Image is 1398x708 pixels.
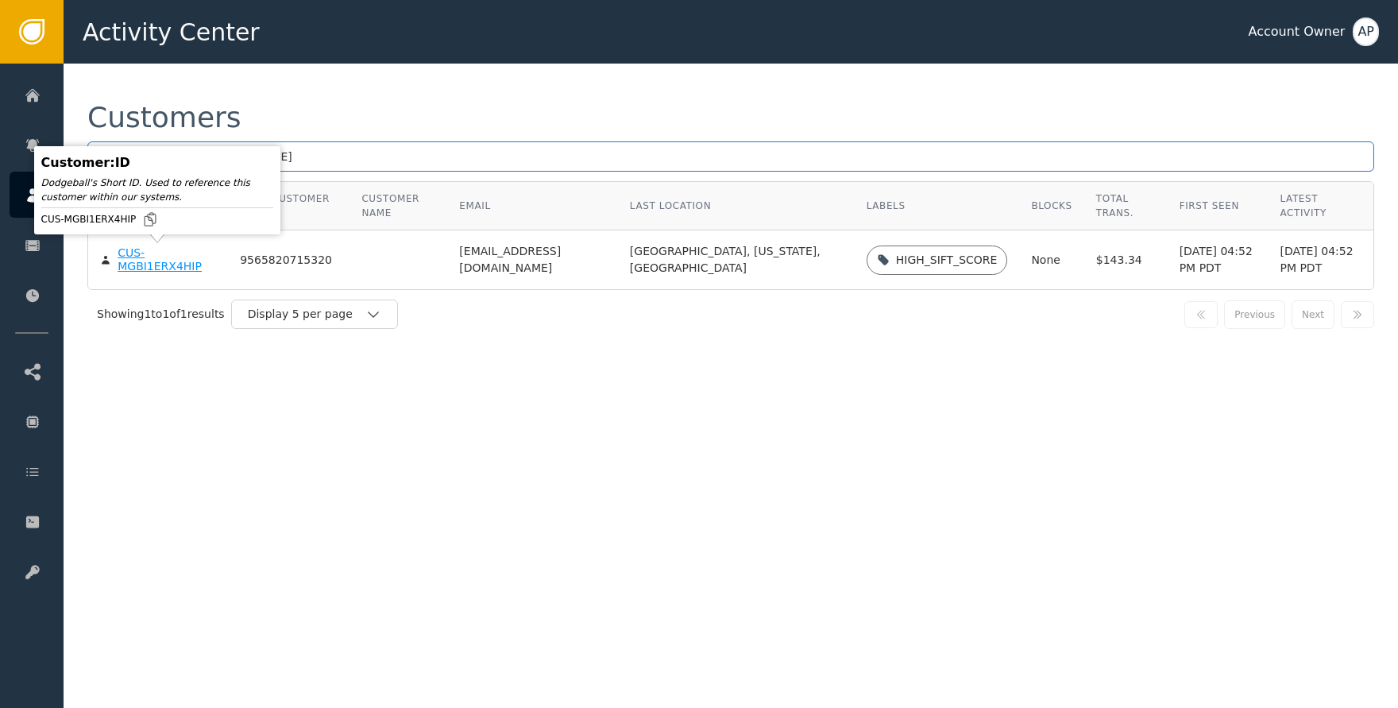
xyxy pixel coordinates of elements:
[240,253,332,268] div: 9565820715320
[118,246,216,274] div: CUS-MGBI1ERX4HIP
[87,141,1374,172] input: Search by name, email, or ID
[1031,252,1072,269] div: None
[630,199,843,213] div: Last Location
[1268,230,1373,289] td: [DATE] 04:52 PM PDT
[240,192,338,220] div: Your Customer ID
[1180,199,1257,213] div: First Seen
[1031,199,1072,213] div: Blocks
[896,252,998,269] div: HIGH_SIFT_SCORE
[41,211,273,227] div: CUS-MGBI1ERX4HIP
[361,192,435,220] div: Customer Name
[248,306,365,323] div: Display 5 per page
[1248,22,1345,41] div: Account Owner
[1280,192,1361,220] div: Latest Activity
[867,199,1008,213] div: Labels
[41,176,273,204] div: Dodgeball's Short ID. Used to reference this customer within our systems.
[1096,192,1156,220] div: Total Trans.
[447,230,618,289] td: [EMAIL_ADDRESS][DOMAIN_NAME]
[97,306,225,323] div: Showing 1 to 1 of 1 results
[459,199,606,213] div: Email
[87,103,241,132] div: Customers
[231,300,398,329] button: Display 5 per page
[1353,17,1379,46] button: AP
[1168,230,1269,289] td: [DATE] 04:52 PM PDT
[83,14,260,50] span: Activity Center
[618,230,855,289] td: [GEOGRAPHIC_DATA], [US_STATE], [GEOGRAPHIC_DATA]
[1084,230,1168,289] td: $143.34
[41,153,273,172] div: Customer : ID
